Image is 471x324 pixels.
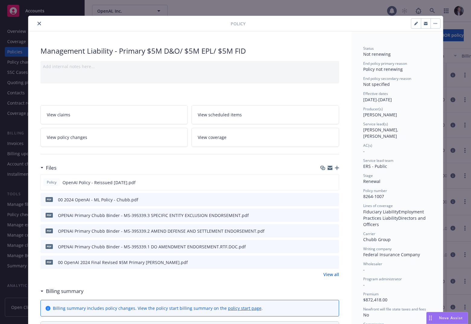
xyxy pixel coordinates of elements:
[427,312,434,324] div: Drag to move
[363,215,427,227] span: Directors and Officers
[331,197,337,203] button: preview file
[363,76,411,81] span: End policy secondary reason
[46,287,84,295] h3: Billing summary
[321,179,326,186] button: download file
[322,259,326,266] button: download file
[363,188,387,193] span: Policy number
[40,105,188,124] a: View claims
[40,164,56,172] div: Files
[46,164,56,172] h3: Files
[331,212,337,219] button: preview file
[363,193,384,199] span: 8264-1007
[363,106,383,112] span: Producer(s)
[363,276,402,282] span: Program administrator
[363,297,387,303] span: $872,418.00
[363,261,382,266] span: Wholesaler
[363,252,420,257] span: Federal Insurance Company
[363,81,390,87] span: Not specified
[58,197,138,203] div: 00 2024 OpenAI - ML Policy - Chubb.pdf
[363,91,431,102] div: [DATE] - [DATE]
[46,180,58,185] span: Policy
[363,231,375,236] span: Carrier
[363,246,392,251] span: Writing company
[363,173,373,178] span: Stage
[363,163,387,169] span: ERS - Public
[228,305,261,311] a: policy start page
[363,312,369,318] span: No
[363,209,425,221] span: Employment Practices Liability
[363,178,380,184] span: Renewal
[363,148,365,154] span: -
[36,20,43,27] button: close
[40,128,188,147] a: View policy changes
[363,46,374,51] span: Status
[363,51,391,57] span: Not renewing
[426,312,468,324] button: Nova Assist
[47,112,70,118] span: View claims
[363,143,372,148] span: AC(s)
[47,134,87,140] span: View policy changes
[191,128,339,147] a: View coverage
[363,209,399,215] span: Fiduciary Liability
[46,260,53,264] span: pdf
[363,282,365,288] span: -
[363,127,399,139] span: [PERSON_NAME], [PERSON_NAME]
[46,228,53,233] span: pdf
[191,105,339,124] a: View scheduled items
[331,244,337,250] button: preview file
[58,259,188,266] div: 00 OpenAI 2024 Final Revised $5M Primary [PERSON_NAME].pdf
[363,61,407,66] span: End policy primary reason
[363,158,393,163] span: Service lead team
[322,197,326,203] button: download file
[439,315,463,320] span: Nova Assist
[363,112,397,118] span: [PERSON_NAME]
[322,228,326,234] button: download file
[363,203,393,208] span: Lines of coverage
[43,63,337,70] div: Add internal notes here...
[363,91,388,96] span: Effective dates
[363,291,379,297] span: Premium
[62,179,136,186] span: OpenAI Policy - Reissued [DATE].pdf
[363,307,426,312] span: Newfront will file state taxes and fees
[40,287,84,295] div: Billing summary
[323,271,339,278] a: View all
[331,228,337,234] button: preview file
[46,244,53,249] span: pdf
[198,112,242,118] span: View scheduled items
[363,66,403,72] span: Policy not renewing
[46,213,53,217] span: pdf
[331,259,337,266] button: preview file
[231,20,245,27] span: Policy
[322,212,326,219] button: download file
[331,179,336,186] button: preview file
[58,212,249,219] div: OPENAI Primary Chubb Binder - MS-395339.3 SPECIFIC ENTITY EXCLUSION ENDORSEMENT.pdf
[58,228,264,234] div: OPENAI Primary Chubb Binder - MS-395339.2 AMEND DEFENSE AND SETTLEMENT ENDORSEMENT.pdf
[46,197,53,202] span: pdf
[58,244,246,250] div: OPENAI Primary Chubb Binder - MS-395339.1 DO AMENDMENT ENDORSEMENT.RTF.DOC.pdf
[198,134,226,140] span: View coverage
[40,46,339,56] div: Management Liability - Primary $5M D&O/ $5M EPL/ $5M FID
[322,244,326,250] button: download file
[53,305,263,311] div: Billing summary includes policy changes. View the policy start billing summary on the .
[363,121,388,127] span: Service lead(s)
[363,267,365,272] span: -
[363,237,391,242] span: Chubb Group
